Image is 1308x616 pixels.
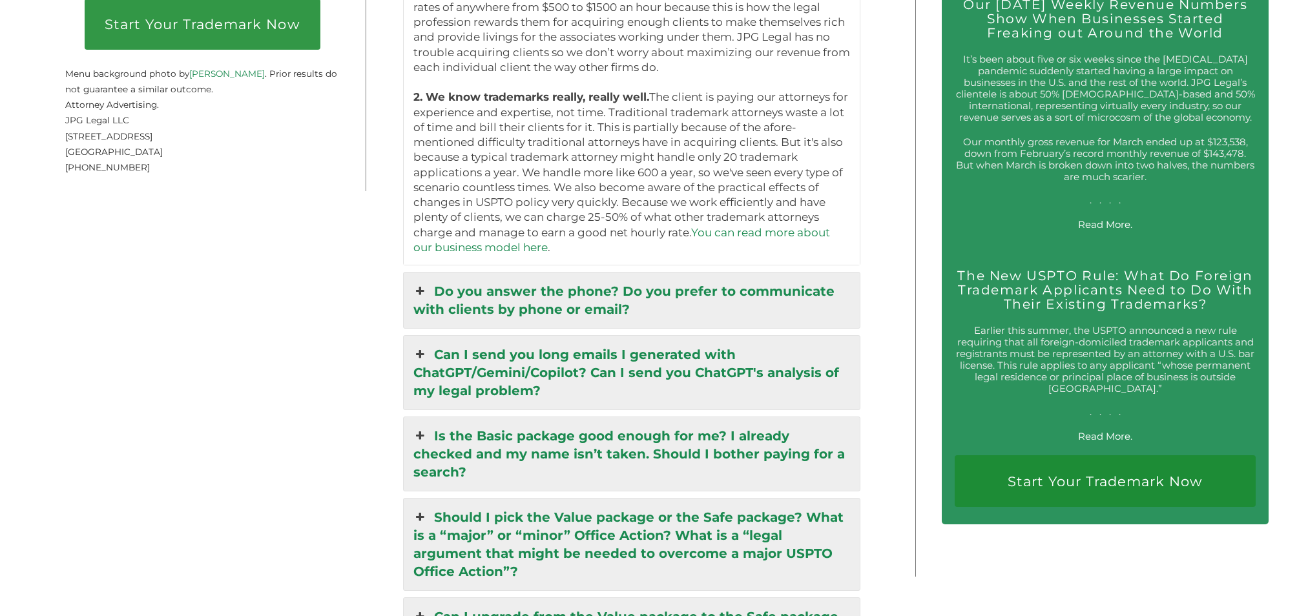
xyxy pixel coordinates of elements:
[404,336,860,409] a: Can I send you long emails I generated with ChatGPT/Gemini/Copilot? Can I send you ChatGPT's anal...
[65,147,163,157] span: [GEOGRAPHIC_DATA]
[404,498,860,590] a: Should I pick the Value package or the Safe package? What is a “major” or “minor” Office Action? ...
[955,325,1256,418] p: Earlier this summer, the USPTO announced a new rule requiring that all foreign-domiciled trademar...
[65,52,337,94] small: Menu background photo by . Prior results do not guarantee a similar outcome.
[189,68,265,79] a: [PERSON_NAME]
[957,267,1253,313] a: The New USPTO Rule: What Do Foreign Trademark Applicants Need to Do With Their Existing Trademarks?
[955,136,1256,206] p: Our monthly gross revenue for March ended up at $123,538, down from February’s record monthly rev...
[955,54,1256,123] p: It’s been about five or six weeks since the [MEDICAL_DATA] pandemic suddenly started having a lar...
[1078,430,1132,442] a: Read More.
[65,131,152,141] span: [STREET_ADDRESS]
[413,226,830,254] a: You can read more about our business model here
[404,272,860,328] a: Do you answer the phone? Do you prefer to communicate with clients by phone or email?
[955,455,1256,507] a: Start Your Trademark Now
[65,99,159,110] span: Attorney Advertising.
[1078,218,1132,231] a: Read More.
[404,417,860,491] a: Is the Basic package good enough for me? I already checked and my name isn’t taken. Should I both...
[413,90,649,103] b: 2. We know trademarks really, really well.
[65,115,129,125] span: JPG Legal LLC
[65,162,150,172] span: [PHONE_NUMBER]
